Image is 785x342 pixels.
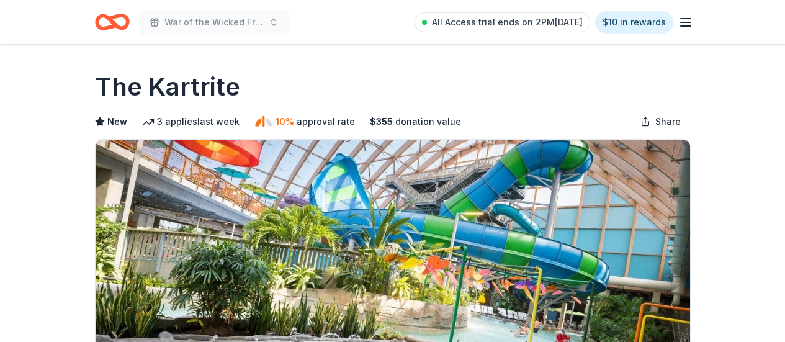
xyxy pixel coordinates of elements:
[95,70,240,104] h1: The Kartrite
[140,10,289,35] button: War of the Wicked Friendly 10uC
[164,15,264,30] span: War of the Wicked Friendly 10uC
[432,15,583,30] span: All Access trial ends on 2PM[DATE]
[107,114,127,129] span: New
[370,114,393,129] span: $ 355
[595,11,673,34] a: $10 in rewards
[655,114,681,129] span: Share
[415,12,590,32] a: All Access trial ends on 2PM[DATE]
[95,7,130,37] a: Home
[142,114,240,129] div: 3 applies last week
[276,114,294,129] span: 10%
[297,114,355,129] span: approval rate
[395,114,461,129] span: donation value
[630,109,691,134] button: Share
